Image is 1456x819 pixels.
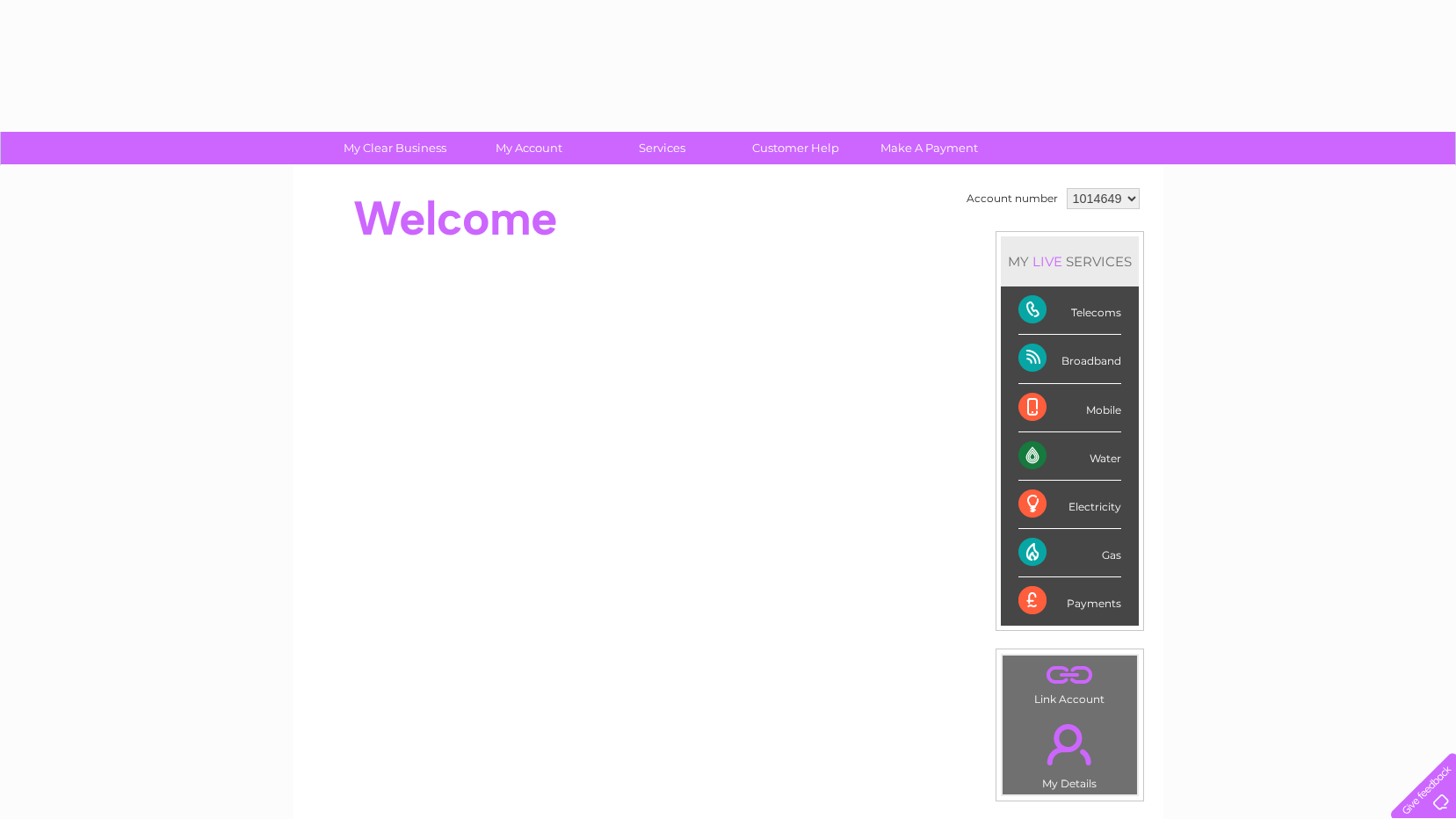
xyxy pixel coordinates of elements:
div: Electricity [1018,481,1121,529]
a: Services [590,132,735,164]
div: LIVE [1029,253,1066,270]
div: Telecoms [1018,286,1121,335]
a: . [1007,660,1133,691]
a: My Account [456,132,601,164]
div: Gas [1018,529,1121,577]
div: MY SERVICES [1001,236,1139,286]
td: My Details [1002,709,1138,795]
a: My Clear Business [322,132,467,164]
a: . [1007,714,1133,775]
div: Mobile [1018,384,1121,432]
a: Make A Payment [857,132,1002,164]
div: Payments [1018,577,1121,625]
td: Account number [962,184,1062,214]
div: Water [1018,432,1121,481]
div: Broadband [1018,335,1121,383]
td: Link Account [1002,655,1138,710]
a: Customer Help [723,132,868,164]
